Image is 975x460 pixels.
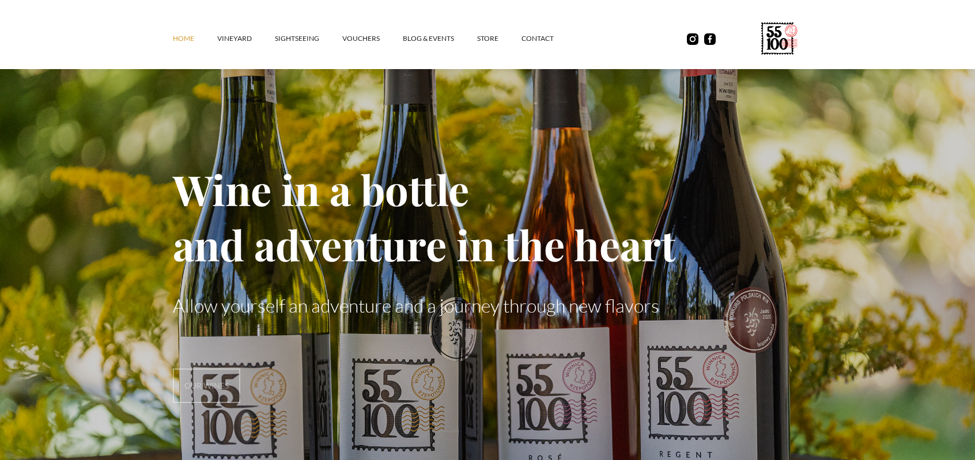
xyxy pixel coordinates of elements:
[173,368,240,403] a: our wines
[403,21,477,56] a: Blog & Events
[173,161,469,216] font: Wine in a bottle
[275,21,342,56] a: SIGHTSEEING
[342,21,403,56] a: vouchers
[477,34,498,43] font: STORE
[173,21,217,56] a: Home
[217,21,275,56] a: vineyard
[403,34,454,43] font: Blog & Events
[217,34,252,43] font: vineyard
[521,21,577,56] a: contact
[184,381,229,390] font: our wines
[477,21,521,56] a: STORE
[173,34,194,43] font: Home
[342,34,380,43] font: vouchers
[521,34,554,43] font: contact
[173,216,675,272] font: and adventure in the heart
[173,294,659,317] font: Allow yourself an adventure and a journey through new flavors
[275,34,319,43] font: SIGHTSEEING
